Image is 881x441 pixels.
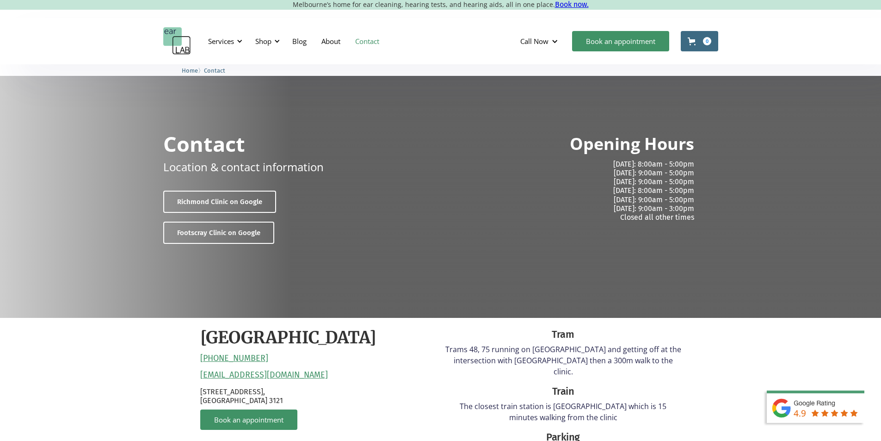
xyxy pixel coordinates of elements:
a: [EMAIL_ADDRESS][DOMAIN_NAME] [200,370,328,380]
a: Contact [204,66,225,75]
a: About [314,28,348,55]
div: Tram [445,327,681,342]
div: Shop [250,27,283,55]
span: Contact [204,67,225,74]
a: [PHONE_NUMBER] [200,354,268,364]
li: 〉 [182,66,204,75]
a: home [163,27,191,55]
a: Open cart [681,31,718,51]
p: Location & contact information [163,159,324,175]
div: Train [445,384,681,399]
p: Trams 48, 75 running on [GEOGRAPHIC_DATA] and getting off at the intersection with [GEOGRAPHIC_DA... [445,344,681,377]
a: Richmond Clinic on Google [163,191,276,213]
a: Book an appointment [572,31,669,51]
div: Services [208,37,234,46]
div: Services [203,27,245,55]
p: [STREET_ADDRESS], [GEOGRAPHIC_DATA] 3121 [200,387,436,405]
div: Shop [255,37,271,46]
div: Call Now [520,37,548,46]
a: Footscray Clinic on Google [163,222,274,244]
p: The closest train station is [GEOGRAPHIC_DATA] which is 15 minutes walking from the clinic [445,401,681,423]
p: [DATE]: 8:00am - 5:00pm [DATE]: 9:00am - 5:00pm [DATE]: 9:00am - 5:00pm [DATE]: 8:00am - 5:00pm [... [448,160,694,222]
a: Home [182,66,198,75]
span: Home [182,67,198,74]
h2: Opening Hours [570,133,694,155]
h1: Contact [163,133,245,154]
div: 0 [703,37,711,45]
a: Contact [348,28,387,55]
a: Book an appointment [200,410,297,430]
a: Blog [285,28,314,55]
div: Call Now [513,27,567,55]
h2: [GEOGRAPHIC_DATA] [200,327,376,349]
